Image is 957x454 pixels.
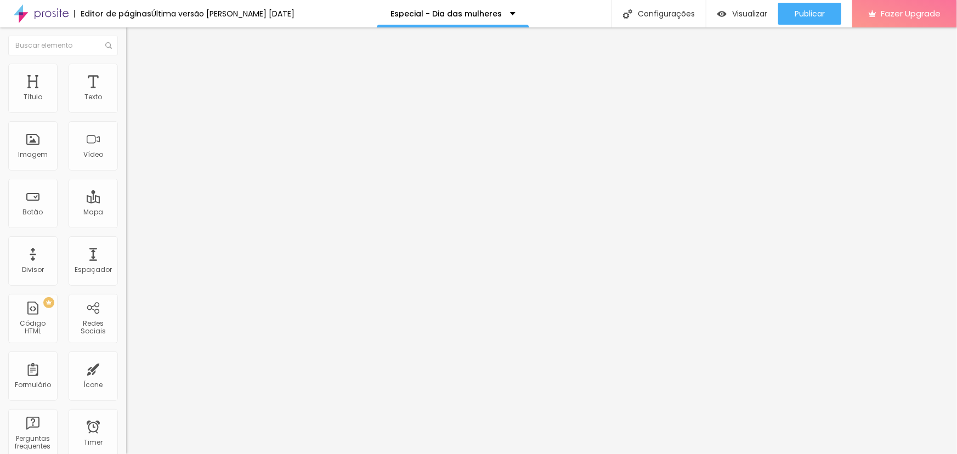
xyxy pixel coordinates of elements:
img: Icone [623,9,632,19]
div: Perguntas frequentes [11,435,54,451]
div: Última versão [PERSON_NAME] [DATE] [151,10,295,18]
div: Divisor [22,266,44,274]
div: Código HTML [11,320,54,336]
div: Timer [84,439,103,446]
div: Botão [23,208,43,216]
div: Título [24,93,42,101]
span: Publicar [795,9,825,18]
div: Espaçador [75,266,112,274]
div: Redes Sociais [71,320,115,336]
button: Publicar [778,3,841,25]
span: Visualizar [732,9,767,18]
button: Visualizar [706,3,778,25]
div: Texto [84,93,102,101]
span: Fazer Upgrade [881,9,941,18]
p: Especial - Dia das mulheres [390,10,502,18]
img: Icone [105,42,112,49]
div: Mapa [83,208,103,216]
img: view-1.svg [717,9,727,19]
input: Buscar elemento [8,36,118,55]
div: Ícone [84,381,103,389]
iframe: Editor [126,27,957,454]
div: Editor de páginas [74,10,151,18]
div: Vídeo [83,151,103,158]
div: Formulário [15,381,51,389]
div: Imagem [18,151,48,158]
